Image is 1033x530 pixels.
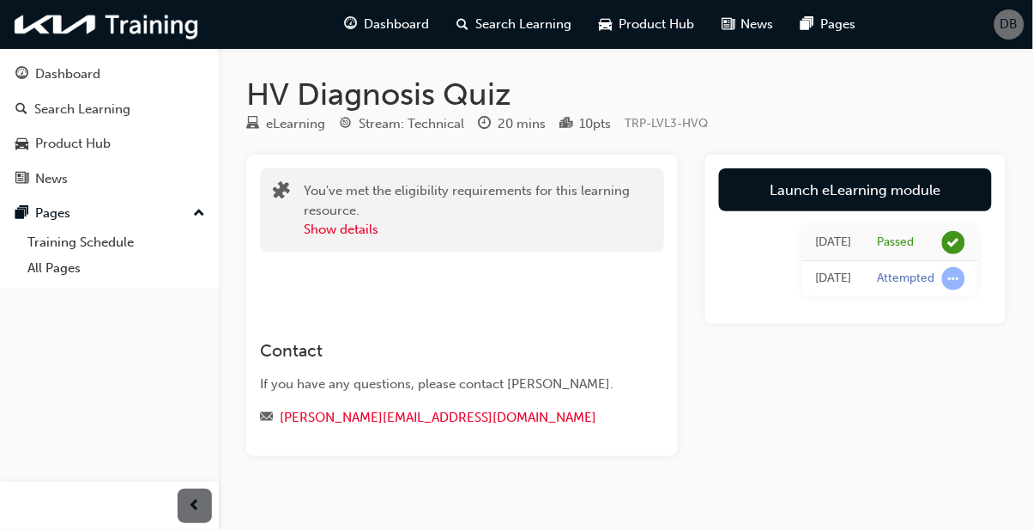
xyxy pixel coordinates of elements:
div: eLearning [266,114,325,134]
span: puzzle-icon [273,183,290,203]
span: car-icon [15,137,28,152]
button: DB [994,9,1024,40]
span: Search Learning [475,15,571,34]
a: Training Schedule [21,229,212,256]
img: kia-training [9,7,206,42]
span: learningResourceType_ELEARNING-icon [246,117,259,132]
span: Learning resource code [625,116,708,131]
span: News [741,15,774,34]
span: up-icon [193,203,205,225]
div: Product Hub [35,134,111,154]
a: Search Learning [7,94,212,125]
span: email-icon [260,411,273,426]
span: target-icon [339,117,352,132]
span: pages-icon [801,14,814,35]
span: clock-icon [478,117,491,132]
a: search-iconSearch Learning [443,7,585,42]
span: podium-icon [559,117,572,132]
h3: Contact [260,341,664,361]
span: news-icon [15,172,28,187]
span: guage-icon [15,67,28,82]
a: Dashboard [7,58,212,90]
h1: HV Diagnosis Quiz [246,76,1006,113]
a: News [7,163,212,195]
span: prev-icon [189,496,202,517]
span: pages-icon [15,206,28,222]
span: Dashboard [364,15,429,34]
span: news-icon [722,14,734,35]
div: You've met the eligibility requirements for this learning resource. [304,181,651,240]
span: search-icon [456,14,468,35]
a: Product Hub [7,128,212,160]
a: pages-iconPages [788,7,870,42]
button: DashboardSearch LearningProduct HubNews [7,55,212,198]
button: Pages [7,198,212,229]
span: car-icon [599,14,612,35]
a: All Pages [21,255,212,282]
div: Type [246,113,325,135]
span: search-icon [15,102,27,118]
div: Points [559,113,611,135]
button: Show details [304,220,378,240]
a: Launch eLearning module [719,168,992,211]
div: News [35,169,68,189]
div: Stream [339,113,464,135]
div: If you have any questions, please contact [PERSON_NAME]. [260,375,664,394]
div: 10 pts [579,114,611,134]
div: Search Learning [34,100,130,119]
span: learningRecordVerb_PASS-icon [942,231,965,254]
div: Thu Apr 18 2024 14:41:10 GMT+1000 (Australian Eastern Standard Time) [816,269,852,289]
div: Stream: Technical [359,114,464,134]
div: 20 mins [498,114,546,134]
span: guage-icon [344,14,357,35]
a: news-iconNews [708,7,788,42]
div: Email [260,407,664,429]
span: DB [1000,15,1018,34]
a: guage-iconDashboard [330,7,443,42]
a: [PERSON_NAME][EMAIL_ADDRESS][DOMAIN_NAME] [280,410,596,425]
a: car-iconProduct Hub [585,7,708,42]
div: Duration [478,113,546,135]
div: Attempted [878,271,935,287]
div: Pages [35,204,70,223]
div: Dashboard [35,64,100,84]
div: Thu Apr 18 2024 14:51:23 GMT+1000 (Australian Eastern Standard Time) [816,233,852,253]
div: Passed [878,235,915,251]
span: Pages [821,15,856,34]
span: Product Hub [619,15,694,34]
span: learningRecordVerb_ATTEMPT-icon [942,267,965,290]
